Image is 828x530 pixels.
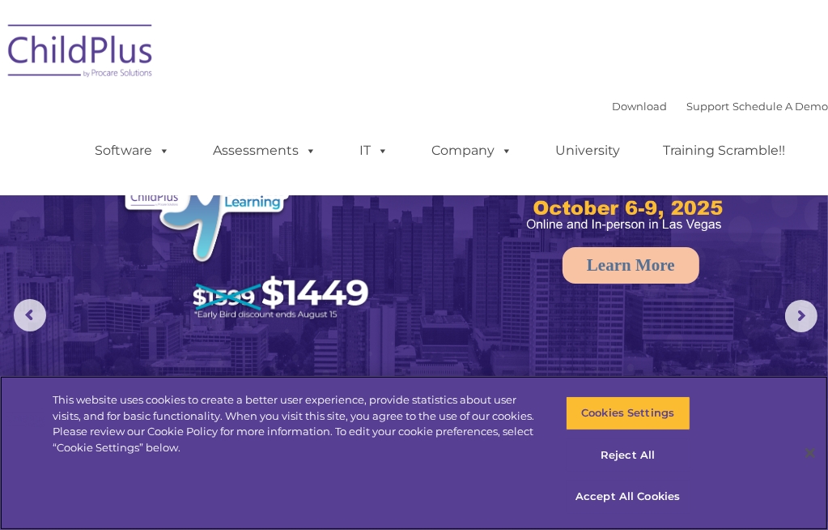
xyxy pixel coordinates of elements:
div: This website uses cookies to create a better user experience, provide statistics about user visit... [53,392,541,455]
button: Cookies Settings [566,396,690,430]
a: Company [415,135,529,167]
a: Training Scramble!! [647,135,801,167]
a: Software [79,135,186,167]
a: Learn More [563,247,699,284]
a: Download [612,100,667,113]
button: Close [792,435,828,471]
a: University [539,135,636,167]
font: | [612,100,828,113]
a: Schedule A Demo [732,100,828,113]
a: IT [343,135,405,167]
button: Reject All [566,438,690,472]
a: Assessments [197,135,333,167]
button: Accept All Cookies [566,480,690,514]
a: Support [686,100,729,113]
